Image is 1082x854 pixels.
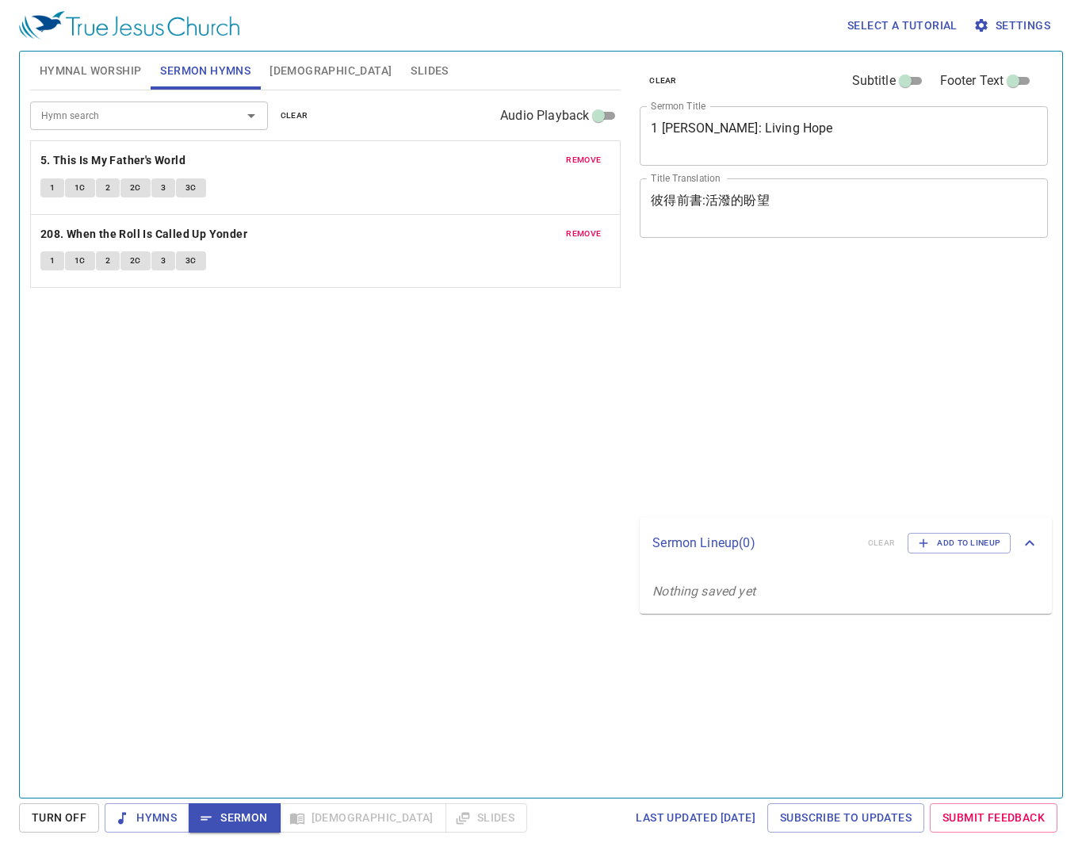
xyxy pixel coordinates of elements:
[847,16,958,36] span: Select a tutorial
[918,536,1000,550] span: Add to Lineup
[130,254,141,268] span: 2C
[50,181,55,195] span: 1
[40,224,247,244] b: 208. When the Roll Is Called Up Yonder
[160,61,250,81] span: Sermon Hymns
[652,584,755,599] i: Nothing saved yet
[117,808,177,828] span: Hymns
[566,227,601,241] span: remove
[281,109,308,123] span: clear
[940,71,1004,90] span: Footer Text
[161,254,166,268] span: 3
[970,11,1057,40] button: Settings
[50,254,55,268] span: 1
[556,151,610,170] button: remove
[977,16,1050,36] span: Settings
[65,251,95,270] button: 1C
[500,106,589,125] span: Audio Playback
[40,61,142,81] span: Hymnal Worship
[120,251,151,270] button: 2C
[40,151,185,170] b: 5. This Is My Father's World
[185,254,197,268] span: 3C
[75,181,86,195] span: 1C
[780,808,912,828] span: Subscribe to Updates
[633,255,968,511] iframe: from-child
[636,808,755,828] span: Last updated [DATE]
[201,808,267,828] span: Sermon
[942,808,1045,828] span: Submit Feedback
[841,11,964,40] button: Select a tutorial
[649,74,677,88] span: clear
[271,106,318,125] button: clear
[19,803,99,833] button: Turn Off
[105,254,110,268] span: 2
[151,178,175,197] button: 3
[40,251,64,270] button: 1
[270,61,392,81] span: [DEMOGRAPHIC_DATA]
[96,178,120,197] button: 2
[629,803,762,833] a: Last updated [DATE]
[930,803,1057,833] a: Submit Feedback
[40,151,189,170] button: 5. This Is My Father's World
[185,181,197,195] span: 3C
[161,181,166,195] span: 3
[96,251,120,270] button: 2
[105,803,189,833] button: Hymns
[189,803,280,833] button: Sermon
[566,153,601,167] span: remove
[19,11,239,40] img: True Jesus Church
[652,534,855,553] p: Sermon Lineup ( 0 )
[651,121,1037,151] textarea: 1 [PERSON_NAME]: Living Hope
[176,178,206,197] button: 3C
[105,181,110,195] span: 2
[767,803,924,833] a: Subscribe to Updates
[852,71,896,90] span: Subtitle
[40,178,64,197] button: 1
[640,517,1052,569] div: Sermon Lineup(0)clearAdd to Lineup
[556,224,610,243] button: remove
[240,105,262,127] button: Open
[32,808,86,828] span: Turn Off
[651,193,1037,223] textarea: 彼得前書:活潑的盼望
[40,224,250,244] button: 208. When the Roll Is Called Up Yonder
[65,178,95,197] button: 1C
[120,178,151,197] button: 2C
[411,61,448,81] span: Slides
[176,251,206,270] button: 3C
[908,533,1011,553] button: Add to Lineup
[130,181,141,195] span: 2C
[75,254,86,268] span: 1C
[640,71,686,90] button: clear
[151,251,175,270] button: 3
